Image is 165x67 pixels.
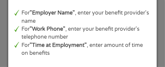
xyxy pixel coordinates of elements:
b: "Employer Name" [30,10,75,16]
li: For , enter amount of time on benefits [22,41,151,57]
b: "Work Phone" [30,26,66,32]
li: For , enter your benefit provider's name [22,9,151,25]
li: For , enter your benefit provider's telephone number [22,25,151,41]
b: "Time at Employment" [30,42,87,49]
